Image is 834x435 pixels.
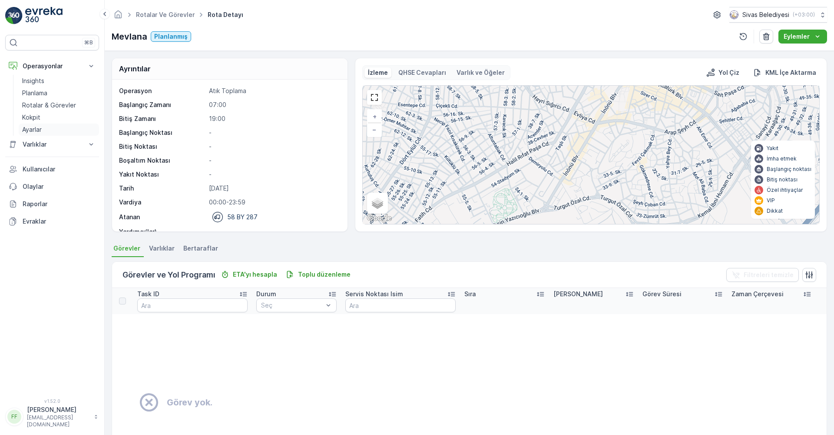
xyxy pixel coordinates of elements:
[151,31,191,42] button: Planlanmış
[398,68,446,77] p: QHSE Cevapları
[137,290,159,298] p: Task ID
[113,13,123,20] a: Ana Sayfa
[5,136,99,153] button: Varlıklar
[767,187,803,194] p: Özel ihtiyaçlar
[767,197,775,204] p: VIP
[5,178,99,195] a: Olaylar
[718,68,739,77] p: Yol Çiz
[23,62,82,70] p: Operasyonlar
[5,195,99,213] a: Raporlar
[119,170,205,179] p: Yakıt Noktası
[27,414,89,428] p: [EMAIL_ADDRESS][DOMAIN_NAME]
[23,182,96,191] p: Olaylar
[119,114,205,123] p: Bitiş Zamanı
[119,142,205,151] p: Bitiş Noktası
[23,165,96,174] p: Kullanıcılar
[5,161,99,178] a: Kullanıcılar
[345,298,456,312] input: Ara
[122,269,215,281] p: Görevler ve Yol Programı
[767,145,778,152] p: Yakıt
[767,176,798,183] p: Bitiş noktası
[209,170,338,179] p: -
[744,271,794,279] p: Filtreleri temizle
[7,410,21,424] div: FF
[5,398,99,404] span: v 1.52.0
[167,396,212,409] h2: Görev yok.
[642,290,682,298] p: Görev Süresi
[119,87,205,95] p: Operasyon
[209,156,338,165] p: -
[464,290,476,298] p: Sıra
[765,68,816,77] p: KML İçe Aktarma
[731,290,784,298] p: Zaman Çerçevesi
[84,39,93,46] p: ⌘B
[767,207,783,214] p: Dikkat
[19,111,99,124] a: Kokpit
[22,113,40,122] p: Kokpit
[5,213,99,230] a: Evraklar
[22,101,76,110] p: Rotalar & Görevler
[784,32,810,41] p: Eylemler
[457,68,505,77] p: Varlık ve Öğeler
[19,124,99,136] a: Ayarlar
[119,128,205,137] p: Başlangıç Noktası
[365,213,394,224] a: Bu bölgeyi Google Haritalar'da açın (yeni pencerede açılır)
[119,156,205,165] p: Boşaltım Noktası
[209,114,338,123] p: 19:00
[119,64,151,74] p: Ayrıntılar
[365,213,394,224] img: Google
[368,68,388,77] p: İzleme
[368,110,381,123] a: Yakınlaştır
[345,290,403,298] p: Servis Noktası Isim
[112,30,147,43] p: Mevlana
[233,270,277,279] p: ETA'yı hesapla
[113,244,140,253] span: Görevler
[22,77,44,85] p: Insights
[703,67,743,78] button: Yol Çiz
[368,123,381,136] a: Uzaklaştır
[372,126,377,133] span: −
[119,184,205,193] p: Tarih
[368,194,387,213] a: Layers
[209,87,338,95] p: Atık Toplama
[217,269,281,280] button: ETA'yı hesapla
[19,87,99,99] a: Planlama
[742,10,789,19] p: Sivas Belediyesi
[767,155,797,162] p: İmha etmek
[261,301,323,310] p: Seç
[149,244,175,253] span: Varlıklar
[119,228,205,236] p: Yardımcı(lar)
[767,166,811,173] p: Başlangıç noktası
[298,270,351,279] p: Toplu düzenleme
[209,128,338,137] p: -
[19,75,99,87] a: Insights
[19,99,99,111] a: Rotalar & Görevler
[136,11,195,18] a: Rotalar ve Görevler
[729,10,739,20] img: sivas-belediyesi-logo-png_seeklogo-318229.png
[119,213,140,221] p: Atanan
[23,200,96,208] p: Raporlar
[227,213,258,221] p: 58 BY 287
[750,67,820,78] button: KML İçe Aktarma
[22,125,42,134] p: Ayarlar
[27,405,89,414] p: [PERSON_NAME]
[726,268,799,282] button: Filtreleri temizle
[183,244,218,253] span: Bertaraflar
[209,184,338,193] p: [DATE]
[137,298,248,312] input: Ara
[119,100,205,109] p: Başlangıç Zamanı
[119,198,205,207] p: Vardiya
[22,89,47,97] p: Planlama
[25,7,63,24] img: logo_light-DOdMpM7g.png
[154,32,188,41] p: Planlanmış
[23,217,96,226] p: Evraklar
[206,10,245,19] span: Rota Detayı
[5,57,99,75] button: Operasyonlar
[209,100,338,109] p: 07:00
[5,405,99,428] button: FF[PERSON_NAME][EMAIL_ADDRESS][DOMAIN_NAME]
[209,228,338,236] p: -
[209,198,338,207] p: 00:00-23:59
[209,142,338,151] p: -
[373,113,377,120] span: +
[793,11,815,18] p: ( +03:00 )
